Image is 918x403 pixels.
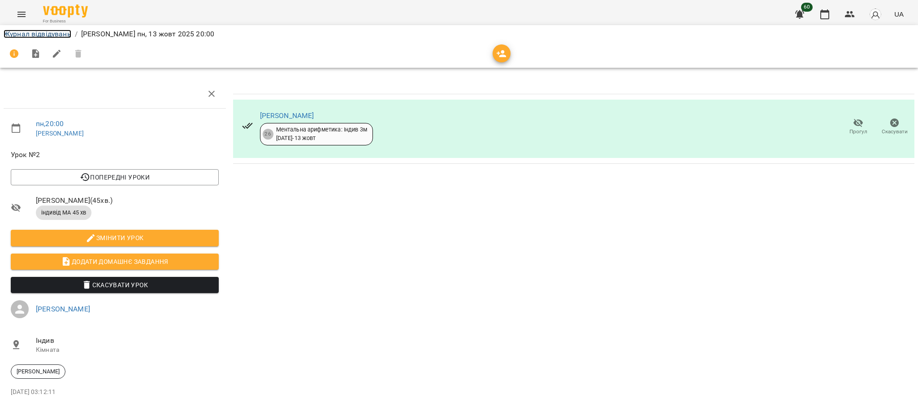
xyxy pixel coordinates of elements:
span: Прогул [849,128,867,136]
span: Скасувати [882,128,908,136]
img: avatar_s.png [869,8,882,21]
span: 60 [801,3,813,12]
span: Індив [36,335,219,346]
button: Прогул [840,114,876,140]
a: [PERSON_NAME] [36,130,84,137]
p: [DATE] 03:12:11 [11,388,219,397]
div: [PERSON_NAME] [11,364,65,379]
img: Voopty Logo [43,4,88,18]
span: Змінити урок [18,232,212,243]
span: Скасувати Урок [18,280,212,290]
button: Скасувати [876,114,913,140]
button: UA [891,6,907,22]
button: Скасувати Урок [11,277,219,293]
span: For Business [43,18,88,24]
span: [PERSON_NAME] ( 45 хв. ) [36,195,219,206]
div: 26 [263,129,273,140]
button: Додати домашнє завдання [11,254,219,270]
span: Додати домашнє завдання [18,256,212,267]
span: Попередні уроки [18,172,212,183]
span: UA [894,9,904,19]
span: індивід МА 45 хв [36,209,91,217]
li: / [75,29,78,39]
nav: breadcrumb [4,29,914,39]
div: Ментальна арифметика: Індив 3м [DATE] - 13 жовт [276,126,367,142]
p: Кімната [36,346,219,355]
span: [PERSON_NAME] [11,368,65,376]
button: Menu [11,4,32,25]
button: Змінити урок [11,230,219,246]
a: [PERSON_NAME] [36,305,90,313]
a: Журнал відвідувань [4,30,71,38]
a: [PERSON_NAME] [260,111,314,120]
span: Урок №2 [11,149,219,160]
a: пн , 20:00 [36,119,64,128]
p: [PERSON_NAME] пн, 13 жовт 2025 20:00 [81,29,214,39]
button: Попередні уроки [11,169,219,185]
